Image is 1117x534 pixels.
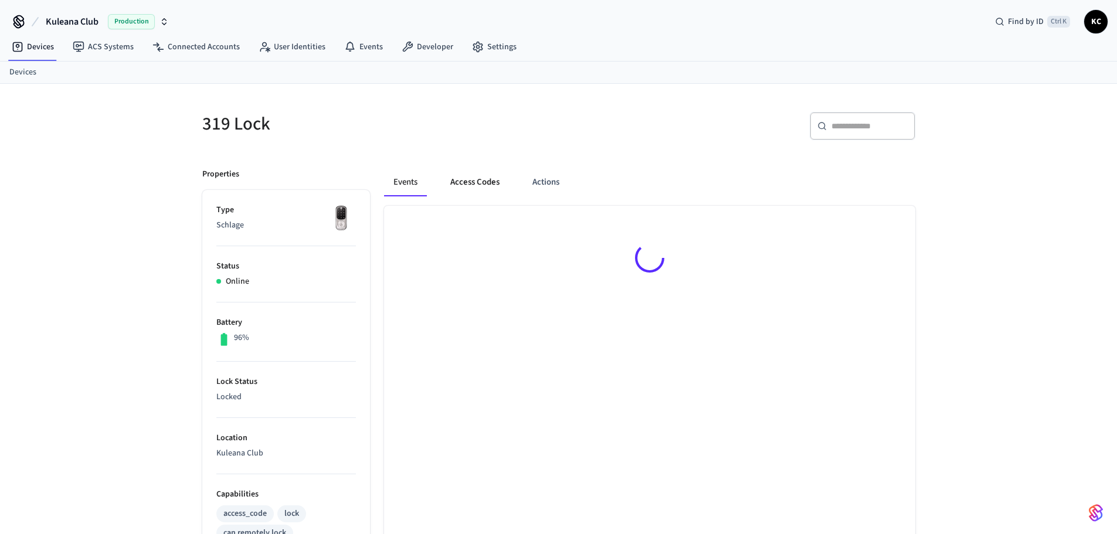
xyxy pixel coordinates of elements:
[202,112,552,136] h5: 319 Lock
[216,432,356,444] p: Location
[63,36,143,57] a: ACS Systems
[523,168,569,196] button: Actions
[216,391,356,403] p: Locked
[1085,11,1106,32] span: KC
[327,204,356,233] img: Yale Assure Touchscreen Wifi Smart Lock, Satin Nickel, Front
[46,15,99,29] span: Kuleana Club
[143,36,249,57] a: Connected Accounts
[234,332,249,344] p: 96%
[1047,16,1070,28] span: Ctrl K
[202,168,239,181] p: Properties
[1008,16,1044,28] span: Find by ID
[284,508,299,520] div: lock
[9,66,36,79] a: Devices
[226,275,249,288] p: Online
[216,488,356,501] p: Capabilities
[441,168,509,196] button: Access Codes
[223,508,267,520] div: access_code
[384,168,427,196] button: Events
[384,168,915,196] div: ant example
[1084,10,1108,33] button: KC
[216,376,356,388] p: Lock Status
[2,36,63,57] a: Devices
[335,36,392,57] a: Events
[216,447,356,460] p: Kuleana Club
[986,11,1079,32] div: Find by IDCtrl K
[249,36,335,57] a: User Identities
[108,14,155,29] span: Production
[216,204,356,216] p: Type
[216,219,356,232] p: Schlage
[1089,504,1103,522] img: SeamLogoGradient.69752ec5.svg
[392,36,463,57] a: Developer
[216,317,356,329] p: Battery
[463,36,526,57] a: Settings
[216,260,356,273] p: Status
